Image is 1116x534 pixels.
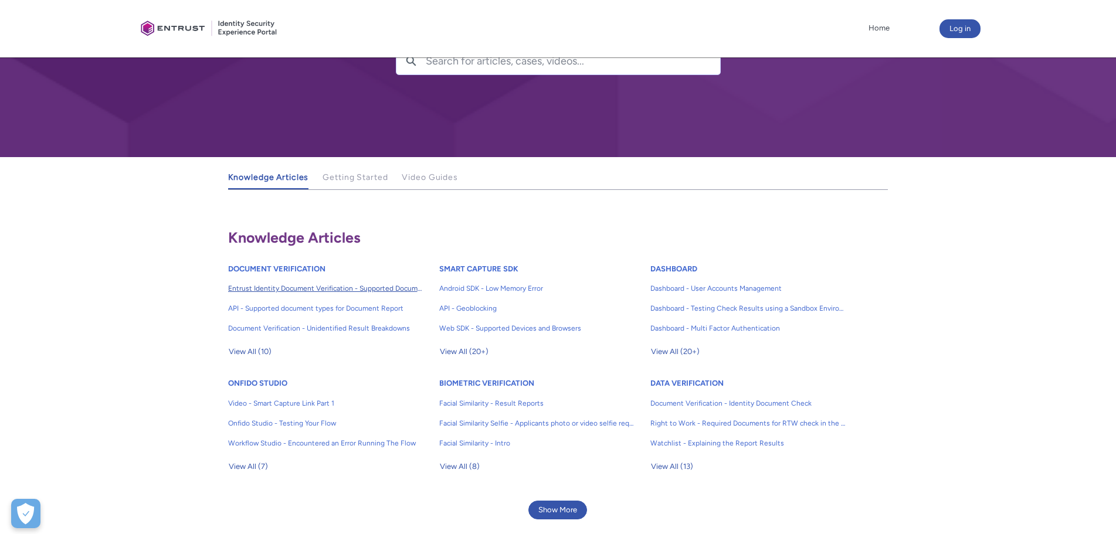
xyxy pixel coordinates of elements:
[439,278,634,298] a: Android SDK - Low Memory Error
[228,264,325,273] a: DOCUMENT VERIFICATION
[650,379,724,387] a: DATA VERIFICATION
[402,166,458,189] a: Video Guides
[439,342,489,361] button: View All (20+)
[228,457,269,476] button: View All (7)
[439,264,518,273] a: SMART CAPTURE SDK
[229,458,268,475] span: View All (7)
[439,379,534,387] a: BIOMETRIC VERIFICATION
[228,166,309,189] a: Knowledge Articles
[650,438,845,448] span: Watchlist - Explaining the Report Results
[439,298,634,318] a: API - Geoblocking
[228,438,423,448] span: Workflow Studio - Encountered an Error Running The Flow
[650,418,845,428] span: Right to Work - Required Documents for RTW check in the [GEOGRAPHIC_DATA]
[528,501,587,519] button: Show More
[228,298,423,318] a: API - Supported document types for Document Report
[866,19,893,37] a: Home
[440,458,480,475] span: View All (8)
[650,413,845,433] a: Right to Work - Required Documents for RTW check in the [GEOGRAPHIC_DATA]
[228,283,423,294] span: Entrust Identity Document Verification - Supported Document type and size
[650,342,700,361] button: View All (20+)
[228,318,423,338] a: Document Verification - Unidentified Result Breakdowns
[402,172,458,182] span: Video Guides
[439,433,634,453] a: Facial Similarity - Intro
[11,499,40,528] button: Open Preferences
[439,318,634,338] a: Web SDK - Supported Devices and Browsers
[439,303,634,314] span: API - Geoblocking
[650,278,845,298] a: Dashboard - User Accounts Management
[228,393,423,413] a: Video - Smart Capture Link Part 1
[439,323,634,334] span: Web SDK - Supported Devices and Browsers
[439,393,634,413] a: Facial Similarity - Result Reports
[650,264,697,273] a: DASHBOARD
[396,47,426,74] button: Search
[323,172,388,182] span: Getting Started
[229,343,272,360] span: View All (10)
[228,323,423,334] span: Document Verification - Unidentified Result Breakdowns
[426,47,720,74] input: Search for articles, cases, videos...
[228,433,423,453] a: Workflow Studio - Encountered an Error Running The Flow
[650,457,694,476] button: View All (13)
[228,303,423,314] span: API - Supported document types for Document Report
[439,283,634,294] span: Android SDK - Low Memory Error
[228,413,423,433] a: Onfido Studio - Testing Your Flow
[228,379,287,387] a: ONFIDO STUDIO
[650,393,845,413] a: Document Verification - Identity Document Check
[650,398,845,409] span: Document Verification - Identity Document Check
[439,413,634,433] a: Facial Similarity Selfie - Applicants photo or video selfie requirements
[650,323,845,334] span: Dashboard - Multi Factor Authentication
[439,398,634,409] span: Facial Similarity - Result Reports
[439,438,634,448] span: Facial Similarity - Intro
[650,283,845,294] span: Dashboard - User Accounts Management
[650,298,845,318] a: Dashboard - Testing Check Results using a Sandbox Environment
[439,457,480,476] button: View All (8)
[228,398,423,409] span: Video - Smart Capture Link Part 1
[228,229,361,246] span: Knowledge Articles
[11,499,40,528] div: Cookie Preferences
[650,303,845,314] span: Dashboard - Testing Check Results using a Sandbox Environment
[228,418,423,428] span: Onfido Studio - Testing Your Flow
[228,342,272,361] button: View All (10)
[651,343,700,360] span: View All (20+)
[323,166,388,189] a: Getting Started
[439,418,634,428] span: Facial Similarity Selfie - Applicants photo or video selfie requirements
[650,433,845,453] a: Watchlist - Explaining the Report Results
[228,278,423,298] a: Entrust Identity Document Verification - Supported Document type and size
[651,458,693,475] span: View All (13)
[650,318,845,338] a: Dashboard - Multi Factor Authentication
[939,19,981,38] button: Log in
[228,172,309,182] span: Knowledge Articles
[440,343,489,360] span: View All (20+)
